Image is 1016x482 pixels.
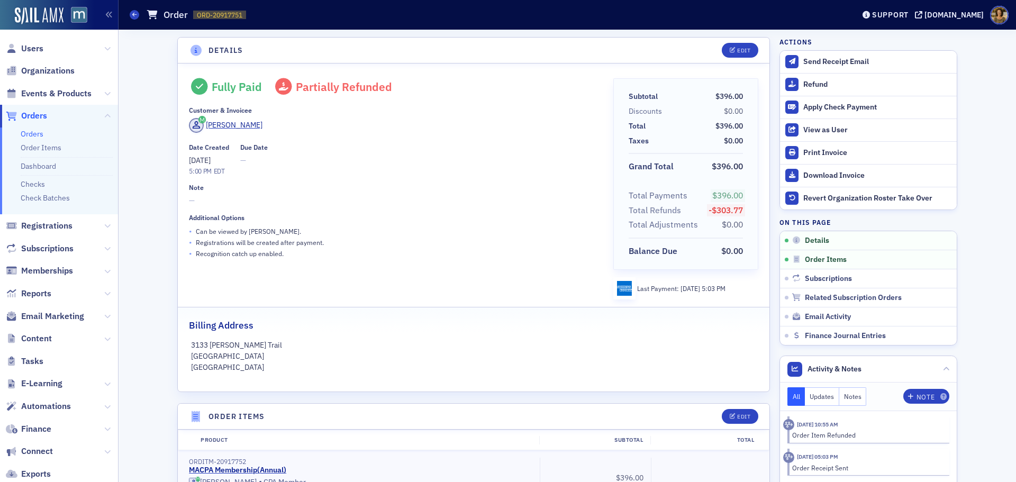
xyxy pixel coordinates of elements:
div: Customer & Invoicee [189,106,252,114]
p: [GEOGRAPHIC_DATA] [191,351,757,362]
img: amex [617,281,632,296]
span: Exports [21,468,51,480]
a: [PERSON_NAME] [189,118,262,133]
a: Checks [21,179,45,189]
img: SailAMX [15,7,63,24]
h4: Actions [779,37,812,47]
a: Registrations [6,220,72,232]
span: Email Activity [805,312,851,322]
div: Note [189,184,204,192]
div: Download Invoice [803,171,951,180]
h4: On this page [779,217,957,227]
span: Automations [21,401,71,412]
div: Edit [737,414,750,420]
span: $0.00 [722,219,743,230]
span: [DATE] [681,284,702,293]
button: Refund [780,73,957,96]
div: Subtotal [539,436,650,444]
span: Order Items [805,255,847,265]
div: Order Item Refunded [792,430,942,440]
span: Subscriptions [21,243,74,254]
span: Content [21,333,52,344]
button: Updates [805,387,839,406]
span: Email Marketing [21,311,84,322]
div: Total Refunds [629,204,681,217]
span: ORD-20917751 [197,11,242,20]
h2: Billing Address [189,319,253,332]
a: Finance [6,423,51,435]
button: Note [903,389,949,404]
p: Recognition catch up enabled. [196,249,284,258]
span: Finance Journal Entries [805,331,886,341]
button: Revert Organization Roster Take Over [780,187,957,210]
span: Registrations [21,220,72,232]
div: Balance Due [629,245,677,258]
a: Content [6,333,52,344]
div: Total Adjustments [629,219,698,231]
button: All [787,387,805,406]
span: Events & Products [21,88,92,99]
a: Exports [6,468,51,480]
div: View as User [803,125,951,135]
a: Print Invoice [780,141,957,164]
img: SailAMX [71,7,87,23]
span: • [189,237,192,248]
h4: Details [208,45,243,56]
button: View as User [780,119,957,141]
a: Users [6,43,43,54]
span: Memberships [21,265,73,277]
div: Total [629,121,646,132]
a: Order Items [21,143,61,152]
div: Note [917,394,935,400]
time: 5/1/2025 05:03 PM [797,453,838,460]
div: Fully Paid [212,80,262,94]
button: Apply Check Payment [780,96,957,119]
span: Subtotal [629,91,661,102]
div: Product [193,436,539,444]
div: Apply Check Payment [803,103,951,112]
div: Total [650,436,761,444]
span: $0.00 [724,106,743,116]
span: -$303.77 [709,205,743,215]
button: Edit [722,43,758,58]
span: • [189,248,192,259]
a: MACPA Membership(Annual) [189,466,286,475]
div: Last Payment: [637,284,725,293]
h4: Order Items [208,411,265,422]
span: E-Learning [21,378,62,389]
a: Reports [6,288,51,299]
a: Events & Products [6,88,92,99]
span: Partially Refunded [296,79,392,94]
p: 3133 [PERSON_NAME] Trail [191,340,757,351]
span: Discounts [629,106,666,117]
span: Reports [21,288,51,299]
span: Grand Total [629,160,677,173]
a: Subscriptions [6,243,74,254]
a: Organizations [6,65,75,77]
div: Print Invoice [803,148,951,158]
span: $396.00 [715,92,743,101]
p: Registrations will be created after payment. [196,238,324,247]
div: Subtotal [629,91,658,102]
div: Send Receipt Email [803,57,951,67]
a: E-Learning [6,378,62,389]
div: Additional Options [189,214,244,222]
span: — [240,155,268,166]
div: Grand Total [629,160,674,173]
time: 7/25/2025 10:55 AM [797,421,838,428]
span: $396.00 [715,121,743,131]
a: Orders [6,110,47,122]
p: Can be viewed by [PERSON_NAME] . [196,226,301,236]
span: Finance [21,423,51,435]
span: $396.00 [712,190,743,201]
div: Due Date [240,143,268,151]
div: Order Receipt Sent [792,463,942,472]
button: Notes [839,387,867,406]
div: Discounts [629,106,662,117]
span: Activity & Notes [808,363,861,375]
span: Organizations [21,65,75,77]
div: Taxes [629,135,649,147]
a: Tasks [6,356,43,367]
a: Dashboard [21,161,56,171]
span: Users [21,43,43,54]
